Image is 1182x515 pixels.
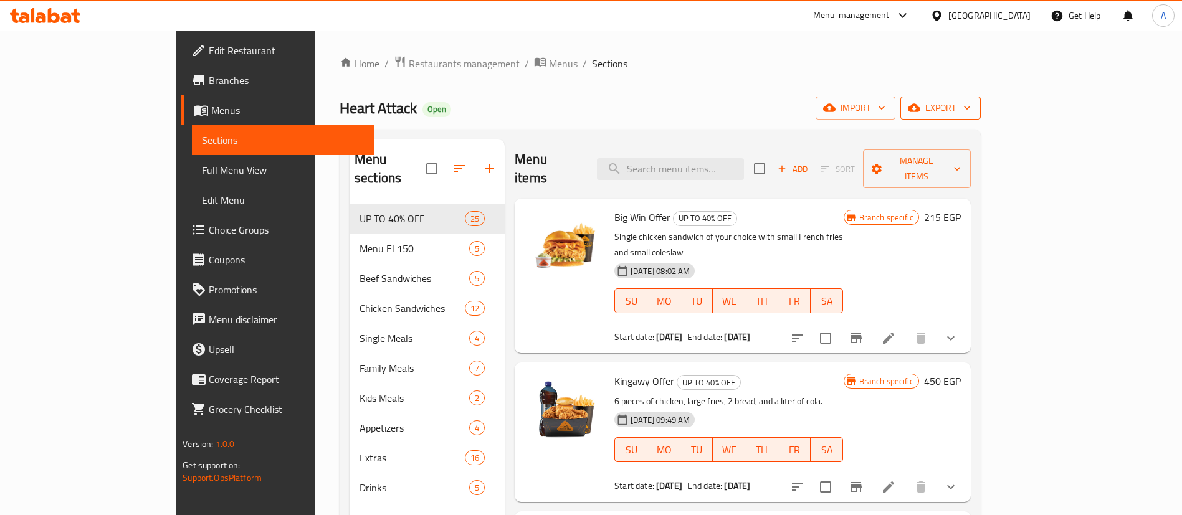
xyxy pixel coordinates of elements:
[656,478,682,494] b: [DATE]
[355,150,426,187] h2: Menu sections
[350,263,505,293] div: Beef Sandwiches5
[745,288,778,313] button: TH
[202,133,364,148] span: Sections
[209,73,364,88] span: Branches
[724,478,750,494] b: [DATE]
[811,437,843,462] button: SA
[783,292,806,310] span: FR
[465,450,485,465] div: items
[816,292,838,310] span: SA
[350,473,505,503] div: Drinks5
[360,361,469,376] div: Family Meals
[202,192,364,207] span: Edit Menu
[778,288,811,313] button: FR
[713,288,745,313] button: WE
[614,329,654,345] span: Start date:
[680,288,713,313] button: TU
[816,97,895,120] button: import
[181,275,374,305] a: Promotions
[181,95,374,125] a: Menus
[470,273,484,285] span: 5
[470,482,484,494] span: 5
[209,342,364,357] span: Upsell
[652,441,675,459] span: MO
[360,271,469,286] span: Beef Sandwiches
[614,437,647,462] button: SU
[713,437,745,462] button: WE
[350,234,505,263] div: Menu El 1505
[181,364,374,394] a: Coverage Report
[592,56,627,71] span: Sections
[745,437,778,462] button: TH
[350,199,505,508] nav: Menu sections
[906,323,936,353] button: delete
[936,323,966,353] button: show more
[350,443,505,473] div: Extras16
[674,211,736,225] span: UP TO 40% OFF
[778,437,811,462] button: FR
[181,245,374,275] a: Coupons
[192,155,374,185] a: Full Menu View
[813,474,839,500] span: Select to update
[773,159,813,179] span: Add item
[776,162,809,176] span: Add
[614,208,670,227] span: Big Win Offer
[422,104,451,115] span: Open
[924,372,961,390] h6: 450 EGP
[465,211,485,226] div: items
[677,376,740,390] span: UP TO 40% OFF
[360,390,469,405] span: Kids Meals
[652,292,675,310] span: MO
[813,8,890,23] div: Menu-management
[549,56,578,71] span: Menus
[863,149,971,188] button: Manage items
[469,331,485,346] div: items
[192,185,374,215] a: Edit Menu
[881,480,896,494] a: Edit menu item
[181,35,374,65] a: Edit Restaurant
[597,158,744,180] input: search
[470,333,484,344] span: 4
[948,9,1031,22] div: [GEOGRAPHIC_DATA]
[783,472,813,502] button: sort-choices
[910,100,971,116] span: export
[677,375,741,390] div: UP TO 40% OFF
[469,390,485,405] div: items
[841,323,871,353] button: Branch-specific-item
[614,394,843,409] p: 6 pieces of chicken, large fries, 2 bread, and a liter of cola.
[470,422,484,434] span: 4
[360,420,469,435] div: Appetizers
[360,211,465,226] div: UP TO 40% OFF
[350,383,505,413] div: Kids Meals2
[209,282,364,297] span: Promotions
[181,65,374,95] a: Branches
[813,159,863,179] span: Select section first
[470,392,484,404] span: 2
[360,331,469,346] span: Single Meals
[854,212,918,224] span: Branch specific
[181,305,374,334] a: Menu disclaimer
[854,376,918,387] span: Branch specific
[906,472,936,502] button: delete
[470,362,484,374] span: 7
[614,229,843,260] p: Single chicken sandwich of your choice with small French fries and small coleslaw
[687,478,722,494] span: End date:
[826,100,885,116] span: import
[465,301,485,316] div: items
[183,457,240,473] span: Get support on:
[360,241,469,256] div: Menu El 150
[583,56,587,71] li: /
[465,213,484,225] span: 25
[360,301,465,316] div: Chicken Sandwiches
[626,265,695,277] span: [DATE] 08:02 AM
[181,394,374,424] a: Grocery Checklist
[394,55,520,72] a: Restaurants management
[209,222,364,237] span: Choice Groups
[811,288,843,313] button: SA
[1161,9,1166,22] span: A
[614,478,654,494] span: Start date:
[687,329,722,345] span: End date:
[783,441,806,459] span: FR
